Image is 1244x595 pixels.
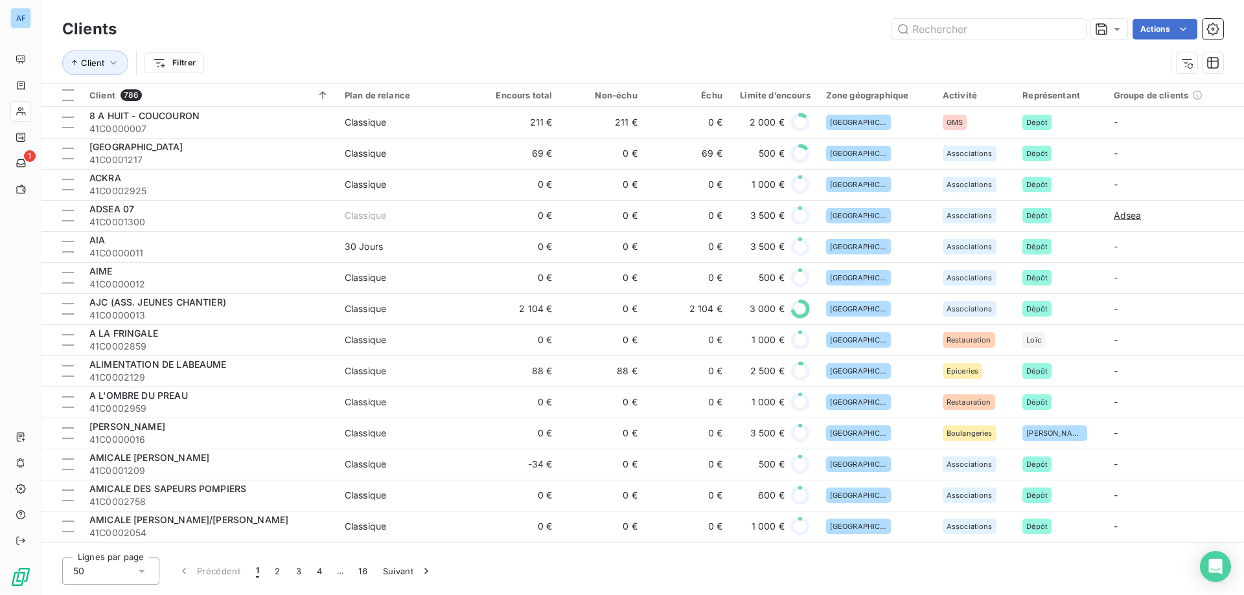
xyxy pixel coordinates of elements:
[89,265,113,276] span: AIME
[121,89,142,101] span: 786
[1114,90,1189,100] span: Groupe de clients
[89,110,200,121] span: 8 A HUIT - COUCOURON
[1026,460,1048,468] span: Dépôt
[560,449,645,480] td: 0 €
[256,565,259,578] span: 1
[345,489,386,502] div: Classique
[830,367,887,375] span: [GEOGRAPHIC_DATA]
[1114,209,1142,222] span: Adsea
[830,522,887,530] span: [GEOGRAPHIC_DATA]
[947,181,993,188] span: Associations
[89,483,246,494] span: AMICALE DES SAPEURS POMPIERS
[1114,179,1118,190] span: -
[89,309,329,322] span: 41C0000013
[830,429,887,437] span: [GEOGRAPHIC_DATA]
[1026,212,1048,219] span: Dépôt
[1114,489,1118,500] span: -
[560,169,645,200] td: 0 €
[1026,491,1048,499] span: Dépôt
[1026,243,1048,251] span: Dépôt
[81,58,104,68] span: Client
[645,200,730,231] td: 0 €
[475,480,560,511] td: 0 €
[943,90,1007,100] div: Activité
[475,200,560,231] td: 0 €
[89,278,329,291] span: 41C0000012
[89,122,329,135] span: 41C0000007
[1114,365,1118,376] span: -
[475,418,560,449] td: 0 €
[947,522,993,530] span: Associations
[759,458,785,471] span: 500 €
[170,557,248,585] button: Précédent
[24,150,36,162] span: 1
[645,418,730,449] td: 0 €
[750,365,785,377] span: 2 500 €
[89,153,329,166] span: 41C0001217
[560,262,645,293] td: 0 €
[830,336,887,344] span: [GEOGRAPHIC_DATA]
[560,418,645,449] td: 0 €
[645,262,730,293] td: 0 €
[89,514,288,525] span: AMICALE [PERSON_NAME]/[PERSON_NAME]
[89,452,209,463] span: AMICALE [PERSON_NAME]
[1026,181,1048,188] span: Dépôt
[752,178,785,191] span: 1 000 €
[758,489,785,502] span: 600 €
[89,433,329,446] span: 41C0000016
[750,240,785,253] span: 3 500 €
[560,200,645,231] td: 0 €
[288,557,309,585] button: 3
[345,333,386,346] div: Classique
[752,333,785,346] span: 1 000 €
[309,557,330,585] button: 4
[62,17,117,41] h3: Clients
[830,398,887,406] span: [GEOGRAPHIC_DATA]
[345,240,383,253] div: 30 Jours
[345,427,386,440] div: Classique
[345,116,386,129] div: Classique
[830,150,887,157] span: [GEOGRAPHIC_DATA]
[89,172,121,183] span: ACKRA
[1026,367,1048,375] span: Dépôt
[267,557,288,585] button: 2
[345,396,386,409] div: Classique
[475,293,560,324] td: 2 104 €
[1114,272,1118,283] span: -
[752,396,785,409] span: 1 000 €
[1026,429,1083,437] span: [PERSON_NAME]
[1022,90,1098,100] div: Représentant
[1114,303,1118,314] span: -
[345,147,386,160] div: Classique
[89,328,158,339] span: A LA FRINGALE
[73,565,84,578] span: 50
[750,302,785,315] span: 3 000 €
[645,449,730,480] td: 0 €
[947,336,991,344] span: Restauration
[475,449,560,480] td: -34 €
[560,231,645,262] td: 0 €
[62,51,128,75] button: Client
[1114,241,1118,252] span: -
[475,231,560,262] td: 0 €
[475,387,560,418] td: 0 €
[1026,522,1048,530] span: Dépôt
[483,90,552,100] div: Encours total
[560,324,645,355] td: 0 €
[947,429,993,437] span: Boulangeries
[475,324,560,355] td: 0 €
[89,371,329,384] span: 41C0002129
[826,90,927,100] div: Zone géographique
[560,542,645,573] td: 0 €
[947,398,991,406] span: Restauration
[375,557,441,585] button: Suivant
[947,367,978,375] span: Epiceries
[830,460,887,468] span: [GEOGRAPHIC_DATA]
[645,138,730,169] td: 69 €
[1026,118,1048,126] span: Dépôt
[1133,19,1197,39] button: Actions
[560,355,645,387] td: 88 €
[738,90,811,100] div: Limite d’encours
[345,90,467,100] div: Plan de relance
[830,305,887,313] span: [GEOGRAPHIC_DATA]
